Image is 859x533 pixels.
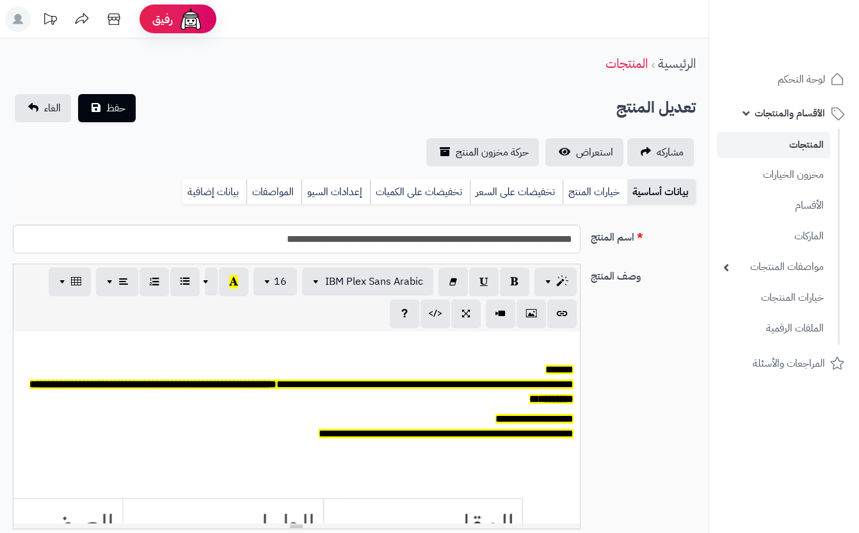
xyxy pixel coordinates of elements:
a: الرئيسية [658,54,696,73]
img: ai-face.png [178,6,204,32]
a: مخزون الخيارات [717,161,830,189]
img: logo-2.png [772,36,847,63]
span: لوحة التحكم [778,70,825,88]
h2: تعديل المنتج [616,95,696,121]
a: لوحة التحكم [717,64,851,95]
span: IBM Plex Sans Arabic [325,274,423,289]
span: الأقسام والمنتجات [755,104,825,122]
a: الغاء [15,94,71,122]
a: استعراض [545,138,623,166]
a: حركة مخزون المنتج [426,138,539,166]
span: الغاء [44,100,61,116]
a: الماركات [717,223,830,250]
button: حفظ [78,94,136,122]
button: IBM Plex Sans Arabic [302,267,433,296]
a: المواصفات [246,179,301,205]
a: بيانات أساسية [627,179,696,205]
a: خيارات المنتجات [717,284,830,312]
span: استعراض [576,145,613,160]
label: اسم المنتج [586,225,702,245]
a: مواصفات المنتجات [717,253,830,281]
span: حركة مخزون المنتج [456,145,529,160]
a: تخفيضات على الكميات [370,179,470,205]
a: تخفيضات على السعر [470,179,563,205]
span: 16 [274,274,287,289]
a: المراجعات والأسئلة [717,348,851,379]
a: المنتجات [606,54,648,73]
a: الملفات الرقمية [717,315,830,342]
span: مشاركه [657,145,684,160]
span: المراجعات والأسئلة [753,354,825,372]
a: المنتجات [717,132,830,158]
a: خيارات المنتج [563,179,627,205]
a: بيانات إضافية [182,179,246,205]
button: 16 [253,267,297,296]
span: رفيق [152,12,173,27]
a: إعدادات السيو [301,179,370,205]
span: حفظ [106,100,125,116]
a: مشاركه [627,138,694,166]
label: وصف المنتج [586,264,702,284]
a: الأقسام [717,192,830,219]
a: تحديثات المنصة [34,6,66,35]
